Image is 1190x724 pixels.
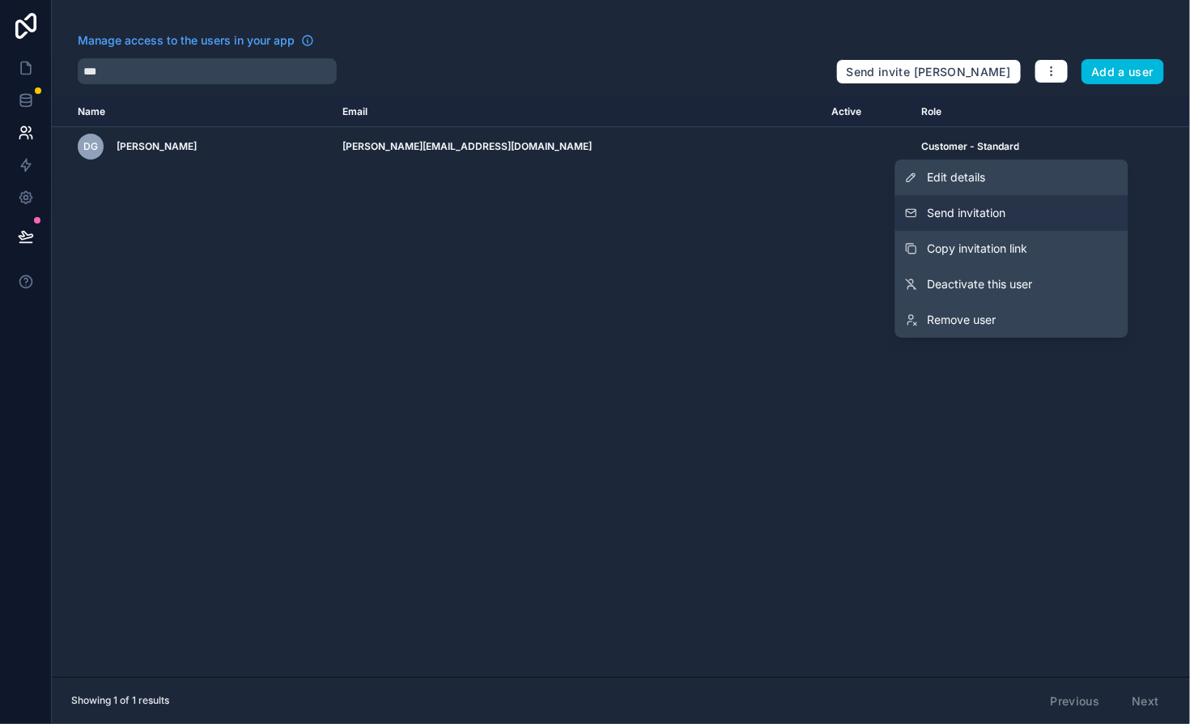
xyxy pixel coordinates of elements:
button: Copy invitation link [895,231,1128,266]
a: Edit details [895,160,1128,195]
span: Customer - Standard [921,140,1019,153]
th: Active [822,97,912,127]
th: Email [333,97,822,127]
span: Manage access to the users in your app [78,32,295,49]
button: Send invite [PERSON_NAME] [836,59,1022,85]
span: Showing 1 of 1 results [71,694,169,707]
span: DG [83,140,98,153]
span: [PERSON_NAME] [117,140,197,153]
th: Role [912,97,1125,127]
span: Remove user [928,312,997,328]
div: scrollable content [52,97,1190,677]
span: Copy invitation link [928,241,1028,257]
button: Send invitation [895,195,1128,231]
th: Name [52,97,333,127]
a: Manage access to the users in your app [78,32,314,49]
span: Send invitation [928,205,1006,221]
button: Add a user [1082,59,1165,85]
a: Deactivate this user [895,266,1128,302]
a: Remove user [895,302,1128,338]
td: [PERSON_NAME][EMAIL_ADDRESS][DOMAIN_NAME] [333,127,822,167]
span: Edit details [928,169,986,185]
span: Deactivate this user [928,276,1033,292]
